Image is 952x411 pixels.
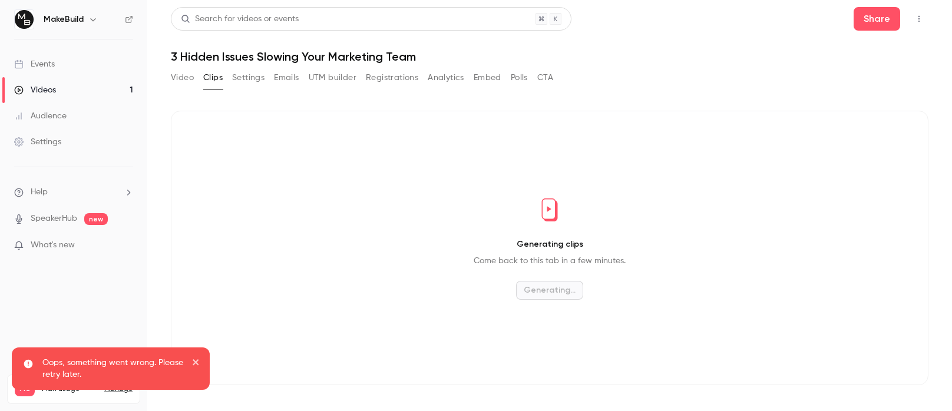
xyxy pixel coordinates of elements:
a: SpeakerHub [31,213,77,225]
p: Generating clips [517,238,583,250]
span: What's new [31,239,75,251]
button: Embed [474,68,501,87]
button: Video [171,68,194,87]
button: Emails [274,68,299,87]
li: help-dropdown-opener [14,186,133,198]
button: close [192,357,200,371]
h6: MakeBuild [44,14,84,25]
div: Audience [14,110,67,122]
button: CTA [537,68,553,87]
button: Share [854,7,900,31]
img: MakeBuild [15,10,34,29]
button: Settings [232,68,265,87]
button: Registrations [366,68,418,87]
div: Videos [14,84,56,96]
p: Come back to this tab in a few minutes. [474,255,626,267]
iframe: Noticeable Trigger [119,240,133,251]
div: Events [14,58,55,70]
button: Clips [203,68,223,87]
button: Top Bar Actions [910,9,928,28]
span: new [84,213,108,225]
button: UTM builder [309,68,356,87]
div: Settings [14,136,61,148]
div: Search for videos or events [181,13,299,25]
button: Analytics [428,68,464,87]
h1: 3 Hidden Issues Slowing Your Marketing Team [171,49,928,64]
span: Help [31,186,48,198]
button: Polls [511,68,528,87]
p: Oops, something went wrong. Please retry later. [42,357,184,380]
